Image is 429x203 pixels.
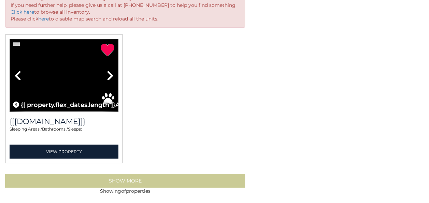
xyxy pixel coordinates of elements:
div: Sleeping Areas / Bathrooms / Sleeps: [10,126,118,143]
span: {[ property.flex_dates.length ]} [21,101,115,110]
button: {[ property.flex_dates.length ]}Alternate Dates Available [13,101,195,110]
a: Remove from favorites [101,43,114,58]
p: Showing of properties [5,188,245,194]
a: here [38,16,49,22]
h3: {[getUnitName(property)]} [10,117,118,126]
a: View Property [10,145,118,159]
span: Please click to disable map search and reload all the units. [11,16,158,22]
button: Show More [5,174,245,188]
a: Click here [11,9,34,15]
